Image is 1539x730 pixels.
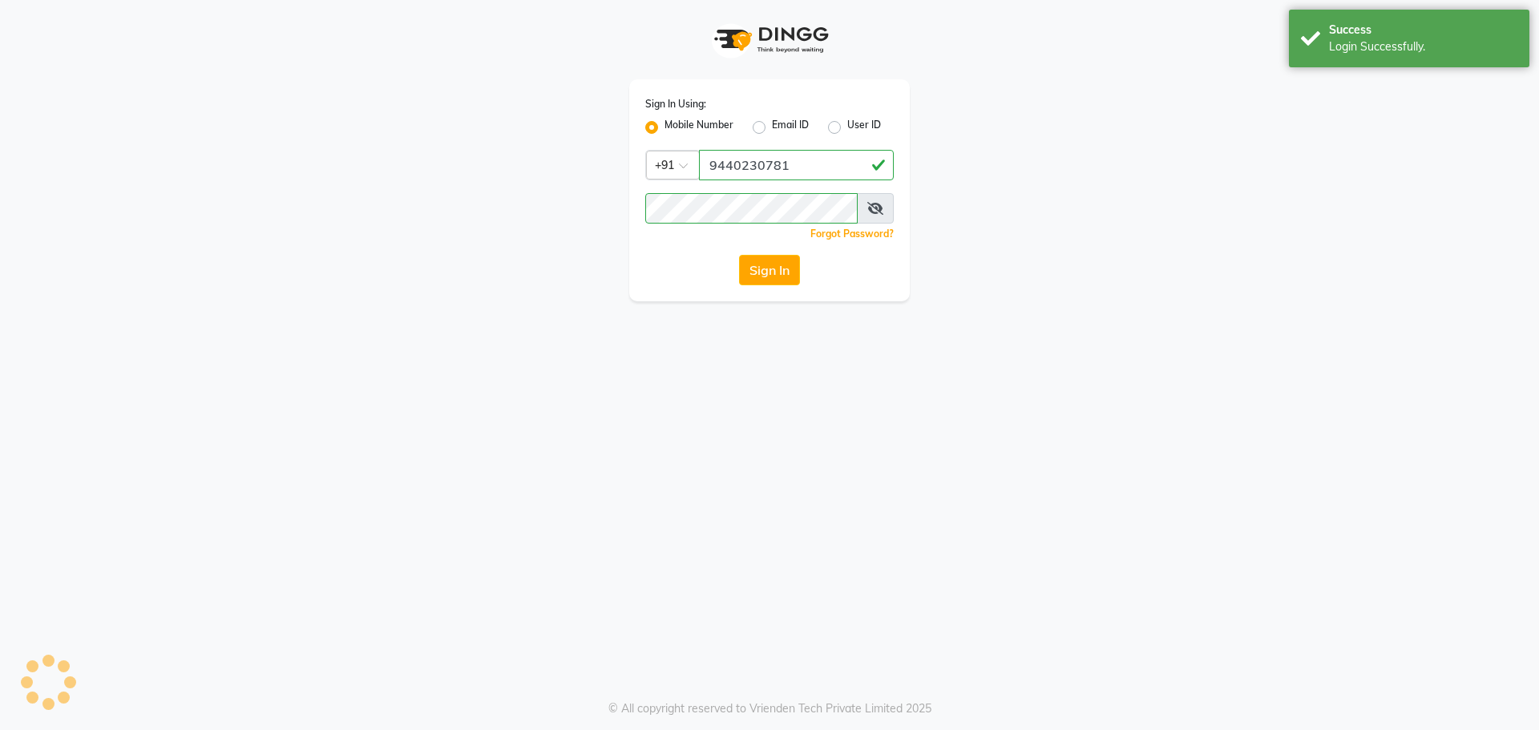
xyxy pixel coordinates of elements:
input: Username [699,150,894,180]
label: Email ID [772,118,809,137]
a: Forgot Password? [810,228,894,240]
label: User ID [847,118,881,137]
div: Success [1329,22,1517,38]
button: Sign In [739,255,800,285]
label: Mobile Number [664,118,733,137]
div: Login Successfully. [1329,38,1517,55]
img: logo1.svg [705,16,834,63]
input: Username [645,193,858,224]
label: Sign In Using: [645,97,706,111]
